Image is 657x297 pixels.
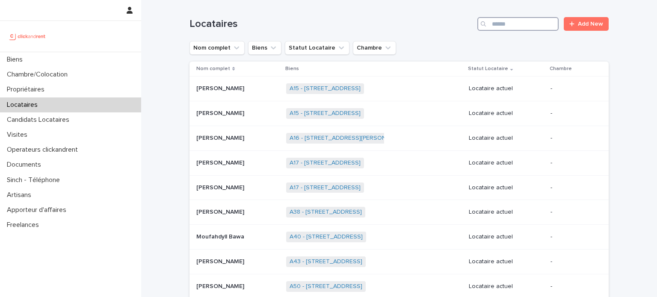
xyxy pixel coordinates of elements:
[353,41,396,55] button: Chambre
[564,17,609,31] a: Add New
[469,283,544,290] p: Locataire actuel
[469,258,544,265] p: Locataire actuel
[578,21,603,27] span: Add New
[469,209,544,216] p: Locataire actuel
[189,249,609,274] tr: [PERSON_NAME][PERSON_NAME] A43 - [STREET_ADDRESS] Locataire actuel-
[477,17,559,31] input: Search
[550,85,595,92] p: -
[469,85,544,92] p: Locataire actuel
[196,281,246,290] p: [PERSON_NAME]
[3,221,46,229] p: Freelances
[550,184,595,191] p: -
[469,135,544,142] p: Locataire actuel
[196,133,246,142] p: [PERSON_NAME]
[196,232,246,241] p: Moufahdyll Bawa
[196,83,246,92] p: [PERSON_NAME]
[290,258,362,265] a: A43 - [STREET_ADDRESS]
[196,108,246,117] p: [PERSON_NAME]
[3,116,76,124] p: Candidats Locataires
[3,176,67,184] p: Sinch - Téléphone
[189,101,609,126] tr: [PERSON_NAME][PERSON_NAME] A15 - [STREET_ADDRESS] Locataire actuel-
[189,76,609,101] tr: [PERSON_NAME][PERSON_NAME] A15 - [STREET_ADDRESS] Locataire actuel-
[469,233,544,241] p: Locataire actuel
[3,206,73,214] p: Apporteur d'affaires
[550,283,595,290] p: -
[3,146,85,154] p: Operateurs clickandrent
[248,41,281,55] button: Biens
[550,110,595,117] p: -
[469,159,544,167] p: Locataire actuel
[196,182,246,191] p: [PERSON_NAME]
[550,209,595,216] p: -
[3,85,51,94] p: Propriétaires
[3,191,38,199] p: Artisans
[189,175,609,200] tr: [PERSON_NAME][PERSON_NAME] A17 - [STREET_ADDRESS] Locataire actuel-
[196,207,246,216] p: [PERSON_NAME]
[189,150,609,175] tr: [PERSON_NAME][PERSON_NAME] A17 - [STREET_ADDRESS] Locataire actuel-
[290,209,362,216] a: A38 - [STREET_ADDRESS]
[3,131,34,139] p: Visites
[469,110,544,117] p: Locataire actuel
[469,184,544,191] p: Locataire actuel
[285,64,299,74] p: Biens
[189,18,474,30] h1: Locataires
[196,64,230,74] p: Nom complet
[290,283,362,290] a: A50 - [STREET_ADDRESS]
[7,28,48,45] img: UCB0brd3T0yccxBKYDjQ
[290,233,363,241] a: A40 - [STREET_ADDRESS]
[290,135,408,142] a: A16 - [STREET_ADDRESS][PERSON_NAME]
[468,64,508,74] p: Statut Locataire
[189,126,609,150] tr: [PERSON_NAME][PERSON_NAME] A16 - [STREET_ADDRESS][PERSON_NAME] Locataire actuel-
[3,101,44,109] p: Locataires
[550,64,572,74] p: Chambre
[550,159,595,167] p: -
[189,41,245,55] button: Nom complet
[189,200,609,225] tr: [PERSON_NAME][PERSON_NAME] A38 - [STREET_ADDRESS] Locataire actuel-
[3,71,74,79] p: Chambre/Colocation
[290,85,361,92] a: A15 - [STREET_ADDRESS]
[290,184,361,191] a: A17 - [STREET_ADDRESS]
[290,159,361,167] a: A17 - [STREET_ADDRESS]
[3,56,30,64] p: Biens
[196,256,246,265] p: [PERSON_NAME]
[196,158,246,167] p: [PERSON_NAME]
[550,135,595,142] p: -
[3,161,48,169] p: Documents
[290,110,361,117] a: A15 - [STREET_ADDRESS]
[550,258,595,265] p: -
[189,225,609,250] tr: Moufahdyll BawaMoufahdyll Bawa A40 - [STREET_ADDRESS] Locataire actuel-
[285,41,349,55] button: Statut Locataire
[550,233,595,241] p: -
